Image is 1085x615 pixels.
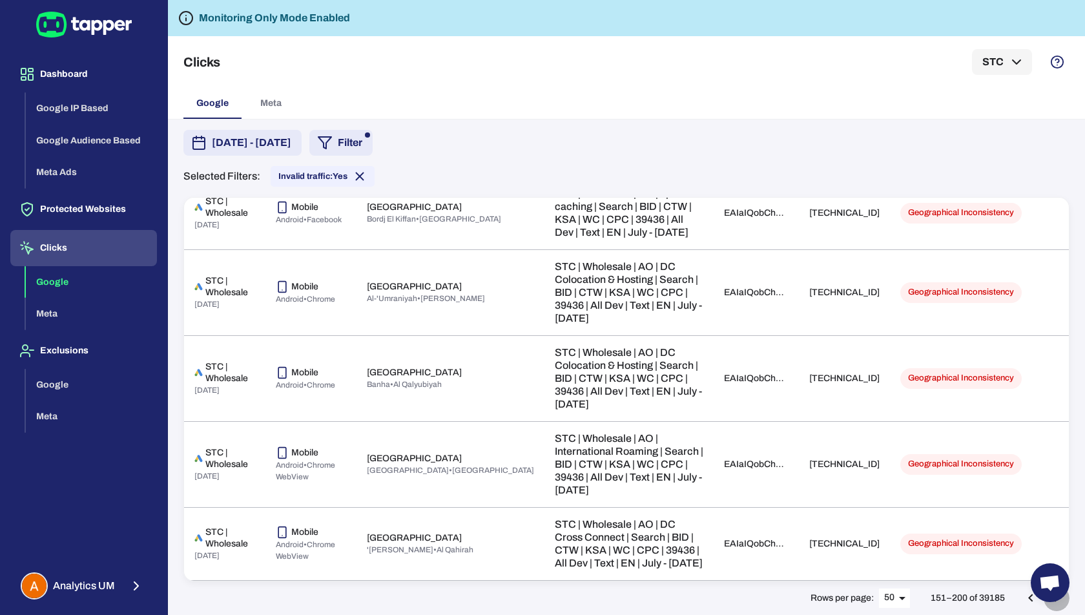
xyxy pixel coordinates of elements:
td: [TECHNICAL_ID] [799,249,890,335]
span: Banha • Al Qalyubiyah [367,380,442,389]
td: [TECHNICAL_ID] [799,335,890,421]
td: [TECHNICAL_ID] [799,507,890,580]
button: Google IP Based [26,92,157,125]
span: [DATE] [194,386,220,395]
span: Geographical Inconsistency [900,287,1022,298]
button: Protected Websites [10,191,157,227]
button: Go to previous page [1018,585,1044,611]
span: Geographical Inconsistency [900,207,1022,218]
button: Google [26,266,157,298]
p: Mobile [291,447,318,459]
div: platform selection [183,88,1069,119]
a: Google IP Based [26,102,157,113]
a: Exclusions [10,344,157,355]
button: Dashboard [10,56,157,92]
span: Android • Chrome [276,380,335,390]
span: Android • Facebook [276,215,342,224]
p: STC | Wholesale | AO | DC Colocation & Hosting | Search | BID | CTW | KSA | WC | CPC | 39436 | Al... [555,346,704,411]
p: Mobile [291,367,318,379]
button: STC [972,49,1032,75]
a: Google Audience Based [26,134,157,145]
td: [TECHNICAL_ID] [799,176,890,249]
span: Geographical Inconsistency [900,538,1022,549]
button: Google Audience Based [26,125,157,157]
button: Meta [26,298,157,330]
p: STC | Wholesale [205,526,255,550]
a: Open chat [1031,563,1069,602]
p: STC | Wholesale [205,275,255,298]
p: STC | Wholesale [205,447,255,470]
span: [DATE] - [DATE] [212,135,291,151]
p: Mobile [291,281,318,293]
span: [DATE] [194,300,220,309]
a: Dashboard [10,68,157,79]
p: Mobile [291,202,318,213]
button: Google [26,369,157,401]
div: EAIaIQobChMIn8GLyeqWjwMViquDBx0N1Q0cEAAYASAAEgKjk_D_BwE [724,287,789,298]
span: '[PERSON_NAME] • Al Qahirah [367,545,473,554]
a: Meta [26,410,157,421]
p: STC | Wholesale | AO | DC Colocation & Hosting | Search | BID | CTW | KSA | WC | CPC | 39436 | Al... [555,260,704,325]
button: Meta Ads [26,156,157,189]
div: EAIaIQobChMIufqV0-qWjwMVf5hQBh0MpRWGEAAYAiAAEgL8gPD_BwE [724,207,789,219]
h5: Clicks [183,54,220,70]
span: Android • Chrome WebView [276,461,335,481]
button: Clicks [10,230,157,266]
svg: Tapper is not blocking any fraudulent activity for this domain [178,10,194,26]
p: Selected Filters: [183,170,260,183]
p: [GEOGRAPHIC_DATA] [367,453,462,464]
a: Protected Websites [10,203,157,214]
a: Meta Ads [26,166,157,177]
p: STC | Wholesale | AO | International Roaming | Search | BID | CTW | KSA | WC | CPC | 39436 | All ... [555,432,704,497]
span: Analytics UM [53,579,115,592]
a: Meta [26,307,157,318]
span: [DATE] [194,551,220,560]
span: Bordj El Kiffan • [GEOGRAPHIC_DATA] [367,214,501,224]
p: Rows per page: [811,592,874,604]
button: [DATE] - [DATE] [183,130,302,156]
span: Android • Chrome [276,295,335,304]
div: EAIaIQobChMIrsCuwuqWjwMVOO8WBR3aHw2JEAAYAiAAEgImivD_BwE [724,459,789,470]
a: Google [26,275,157,286]
button: Meta [26,401,157,433]
div: EAIaIQobChMItbS-t-qWjwMVTqNQBh0qAjUvEAAYASACEgImI_D_BwE [724,538,789,550]
button: Google [183,88,242,119]
span: [DATE] [194,472,220,481]
p: [GEOGRAPHIC_DATA] [367,202,462,213]
p: 151–200 of 39185 [931,592,1005,604]
img: Analytics UM [22,574,46,598]
a: Google [26,378,157,389]
button: Filter [309,130,373,156]
span: Geographical Inconsistency [900,373,1022,384]
p: STC | Wholesale | AO | DC Cross Connect | Search | BID | CTW | KSA | WC | CPC | 39436 | All Dev |... [555,518,704,570]
p: STC | Wholesale | AO | open caching | Search | BID | CTW | KSA | WC | CPC | 39436 | All Dev | Tex... [555,187,704,239]
button: Exclusions [10,333,157,369]
td: [TECHNICAL_ID] [799,421,890,507]
span: Geographical Inconsistency [900,459,1022,470]
p: STC | Wholesale [205,361,255,384]
div: Invalid traffic:Yes [271,166,375,187]
div: 50 [879,589,910,607]
p: [GEOGRAPHIC_DATA] [367,281,462,293]
span: Android • Chrome WebView [276,540,335,561]
h6: Monitoring Only Mode Enabled [199,10,350,26]
p: [GEOGRAPHIC_DATA] [367,367,462,379]
span: Invalid traffic: Yes [278,171,347,182]
button: Meta [242,88,300,119]
a: Clicks [10,242,157,253]
span: Al-'Umraniyah • [PERSON_NAME] [367,294,485,303]
span: [DATE] [194,220,220,229]
button: Analytics UMAnalytics UM [10,567,157,605]
div: EAIaIQobChMIy8CTyOqWjwMVi6aDBx2MaSiWEAAYASAAEgKUhfD_BwE [724,373,789,384]
p: STC | Wholesale [205,196,255,219]
span: [GEOGRAPHIC_DATA] • [GEOGRAPHIC_DATA] [367,466,534,475]
p: Mobile [291,526,318,538]
p: [GEOGRAPHIC_DATA] [367,532,462,544]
